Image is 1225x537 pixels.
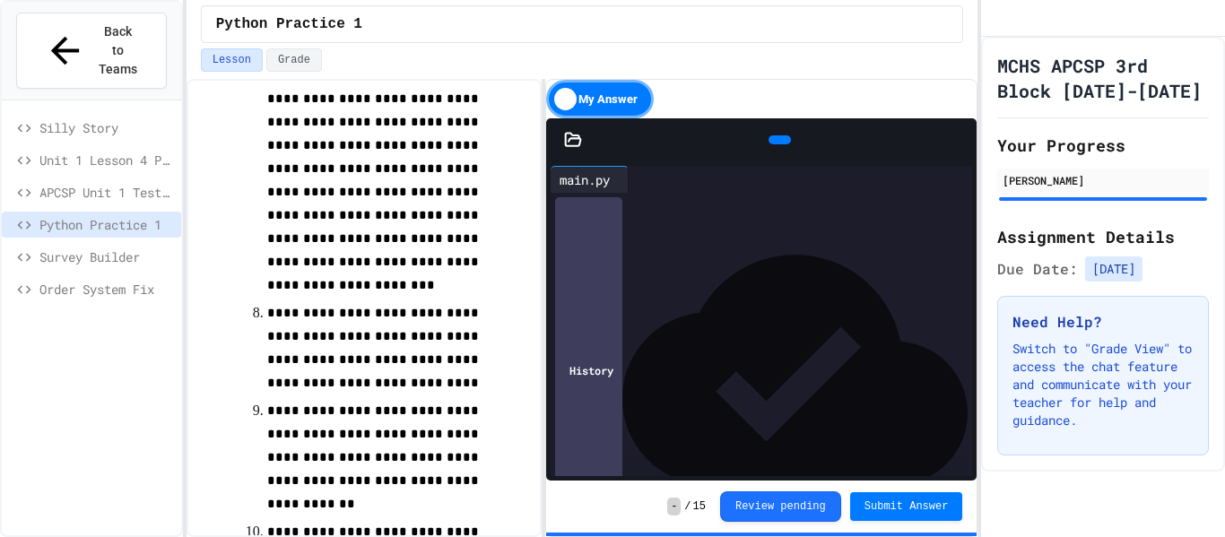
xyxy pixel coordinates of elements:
button: Submit Answer [850,492,963,521]
span: Unit 1 Lesson 4 Practice [39,151,174,169]
span: Python Practice 1 [216,13,362,35]
button: Lesson [201,48,263,72]
span: Silly Story [39,118,174,137]
span: Python Practice 1 [39,215,174,234]
div: main.py [551,170,619,189]
span: / [684,499,691,514]
span: [DATE] [1085,256,1142,281]
span: Due Date: [997,258,1078,280]
span: Order System Fix [39,280,174,299]
h1: MCHS APCSP 3rd Block [DATE]-[DATE] [997,53,1209,103]
button: Back to Teams [16,13,167,89]
div: [PERSON_NAME] [1003,172,1203,188]
h2: Your Progress [997,133,1209,158]
span: - [667,498,681,515]
h3: Need Help? [1012,311,1194,333]
span: Survey Builder [39,247,174,266]
h2: Assignment Details [997,224,1209,249]
span: Back to Teams [97,22,139,79]
button: Review pending [720,491,841,522]
div: main.py [551,166,629,193]
span: 15 [693,499,706,514]
span: Submit Answer [864,499,949,514]
button: Grade [266,48,322,72]
span: APCSP Unit 1 Test - Programming Question [39,183,174,202]
p: Switch to "Grade View" to access the chat feature and communicate with your teacher for help and ... [1012,340,1194,429]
